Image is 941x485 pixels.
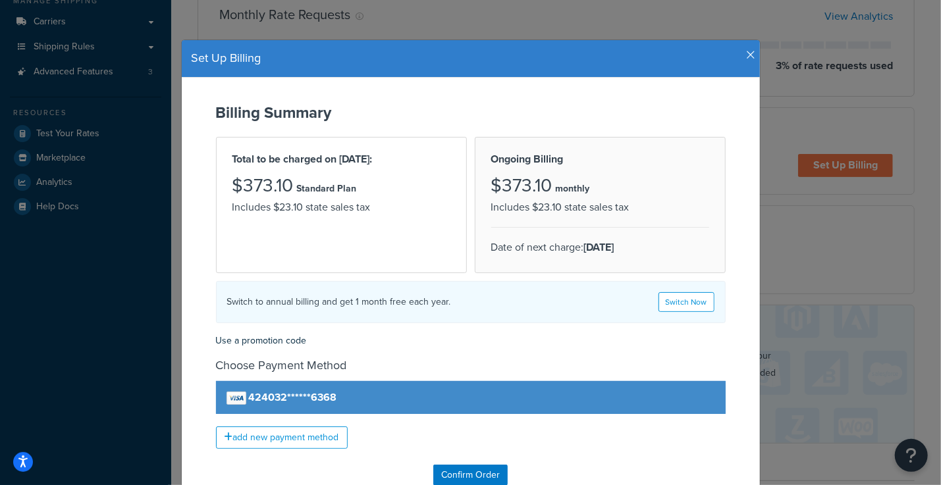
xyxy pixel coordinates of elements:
[232,153,450,165] h2: Total to be charged on [DATE]:
[227,295,451,309] h4: Switch to annual billing and get 1 month free each year.
[216,357,726,374] h4: Choose Payment Method
[584,240,614,255] strong: [DATE]
[232,198,450,217] p: Includes $23.10 state sales tax
[659,292,714,312] a: Switch Now
[491,198,630,217] p: Includes $23.10 state sales tax
[491,153,709,165] h2: Ongoing Billing
[192,50,750,67] h4: Set Up Billing
[491,238,709,257] p: Date of next charge:
[216,426,348,449] a: add new payment method
[216,334,307,347] a: Use a promotion code
[556,180,590,198] p: monthly
[227,392,246,405] img: visa.png
[297,180,357,198] p: Standard Plan
[232,176,294,196] h3: $373.10
[491,176,552,196] h3: $373.10
[216,104,726,121] h2: Billing Summary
